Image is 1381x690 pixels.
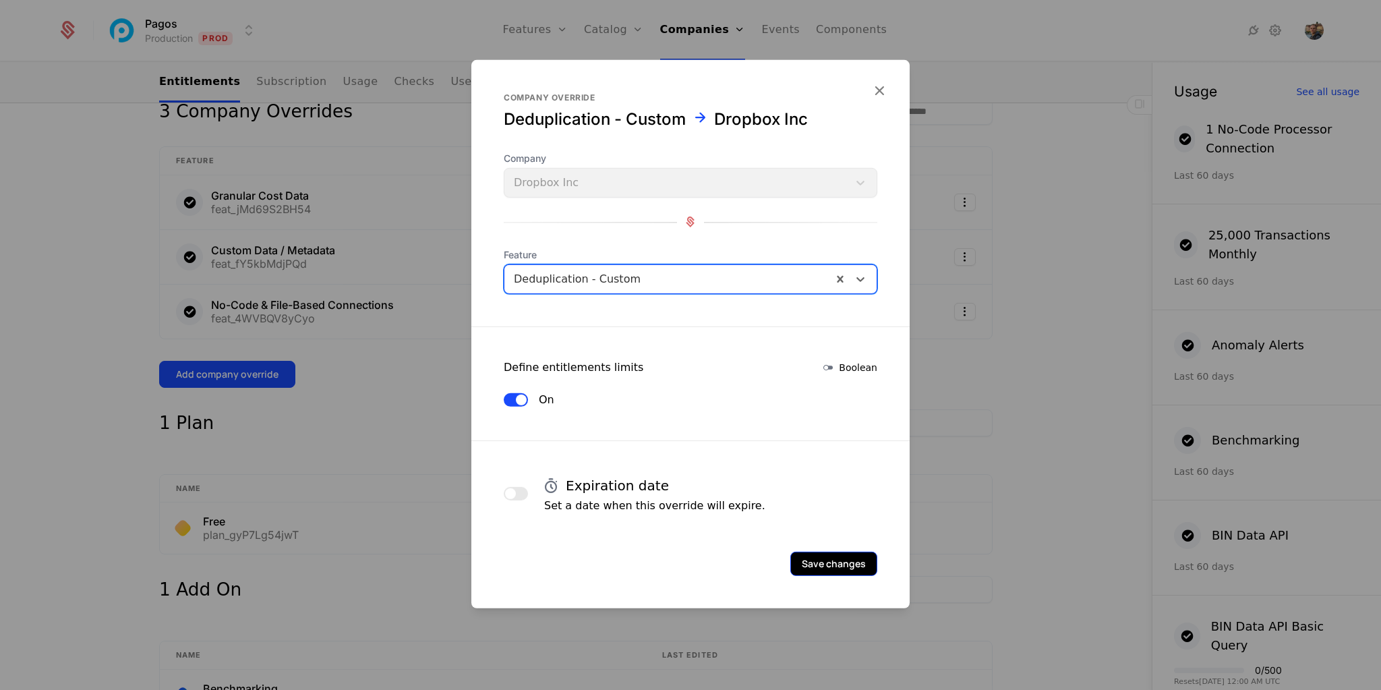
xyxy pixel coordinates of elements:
[504,92,877,103] div: Company override
[714,108,808,130] div: Dropbox Inc
[544,497,765,513] p: Set a date when this override will expire.
[790,551,877,575] button: Save changes
[566,476,669,494] h4: Expiration date
[504,248,877,261] span: Feature
[839,360,877,374] span: Boolean
[504,359,643,375] div: Define entitlements limits
[539,391,554,407] label: On
[504,108,686,130] div: Deduplication - Custom
[504,151,877,165] span: Company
